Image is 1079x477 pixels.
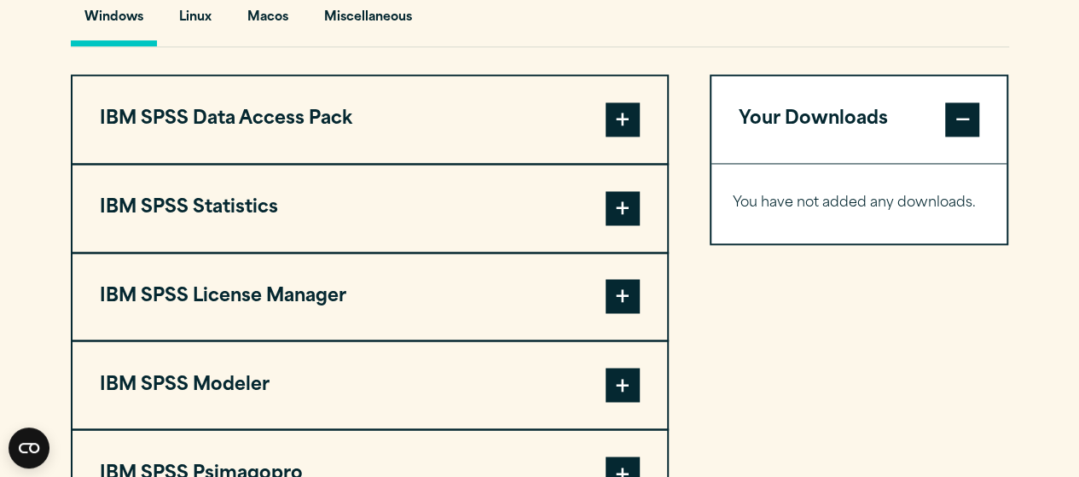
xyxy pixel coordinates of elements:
[73,76,667,163] button: IBM SPSS Data Access Pack
[73,165,667,252] button: IBM SPSS Statistics
[9,428,49,468] button: Open CMP widget
[73,341,667,428] button: IBM SPSS Modeler
[73,253,667,340] button: IBM SPSS License Manager
[711,163,1007,243] div: Your Downloads
[711,76,1007,163] button: Your Downloads
[733,191,986,216] p: You have not added any downloads.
